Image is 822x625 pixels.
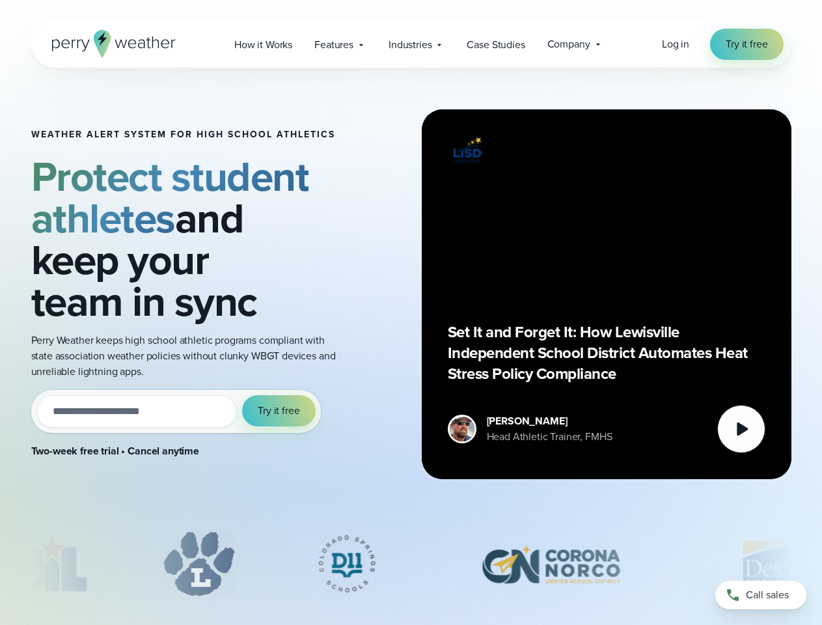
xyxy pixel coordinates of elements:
[297,531,396,596] div: 3 of 12
[31,531,791,603] div: slideshow
[547,36,590,52] span: Company
[448,135,487,165] img: Lewisville ISD logo
[710,29,783,60] a: Try it free
[487,413,612,429] div: [PERSON_NAME]
[662,36,689,52] a: Log in
[715,581,806,609] a: Call sales
[450,417,474,441] img: cody-henschke-headshot
[314,37,353,53] span: Features
[662,36,689,51] span: Log in
[297,531,396,596] img: Colorado-Springs-School-District.svg
[31,443,200,458] strong: Two-week free trial • Cancel anytime
[242,395,315,426] button: Try it free
[726,36,767,52] span: Try it free
[31,156,336,322] h2: and keep your team in sync
[746,587,789,603] span: Call sales
[458,531,643,596] img: Corona-Norco-Unified-School-District.svg
[223,31,303,58] a: How it Works
[456,31,536,58] a: Case Studies
[31,130,336,140] h1: Weather Alert System for High School Athletics
[467,37,525,53] span: Case Studies
[31,333,336,380] p: Perry Weather keeps high school athletic programs compliant with state association weather polici...
[448,322,765,384] p: Set It and Forget It: How Lewisville Independent School District Automates Heat Stress Policy Com...
[234,37,292,53] span: How it Works
[458,531,643,596] div: 4 of 12
[487,429,612,445] div: Head Athletic Trainer, FMHS
[258,403,299,419] span: Try it free
[389,37,432,53] span: Industries
[163,531,235,596] div: 2 of 12
[31,146,309,249] strong: Protect student athletes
